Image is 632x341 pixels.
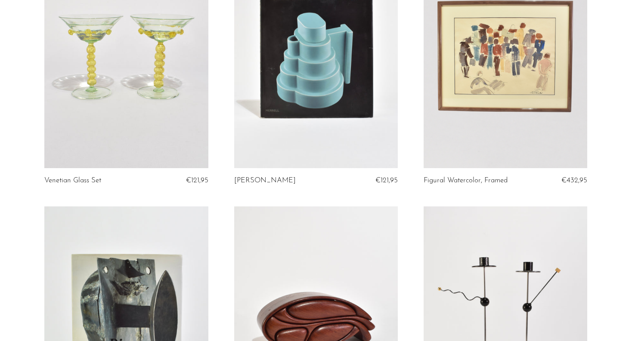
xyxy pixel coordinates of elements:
[561,177,587,184] span: €432,95
[375,177,398,184] span: €121,95
[186,177,208,184] span: €121,95
[44,177,101,184] a: Venetian Glass Set
[234,177,296,184] a: [PERSON_NAME]
[424,177,508,184] a: Figural Watercolor, Framed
